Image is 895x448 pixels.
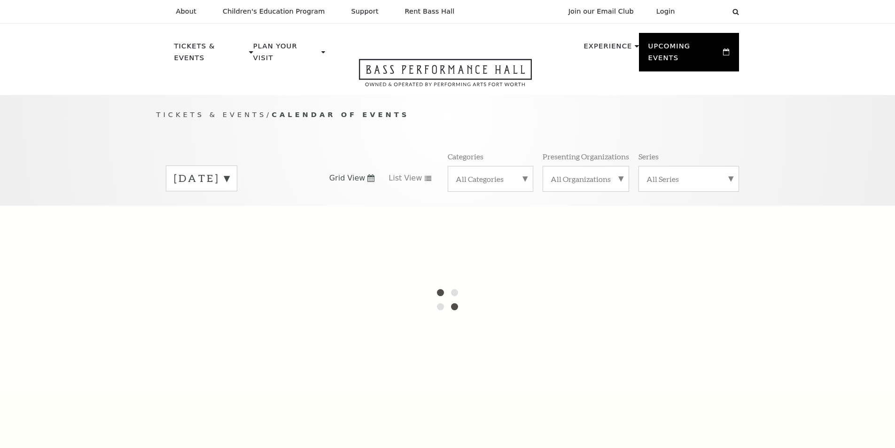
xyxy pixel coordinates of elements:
[253,40,319,69] p: Plan Your Visit
[223,8,325,16] p: Children's Education Program
[351,8,379,16] p: Support
[690,7,724,16] select: Select:
[156,110,267,118] span: Tickets & Events
[174,40,247,69] p: Tickets & Events
[448,151,483,161] p: Categories
[174,171,229,186] label: [DATE]
[646,174,731,184] label: All Series
[405,8,455,16] p: Rent Bass Hall
[156,109,739,121] p: /
[456,174,525,184] label: All Categories
[272,110,409,118] span: Calendar of Events
[176,8,196,16] p: About
[648,40,721,69] p: Upcoming Events
[329,173,366,183] span: Grid View
[389,173,422,183] span: List View
[638,151,659,161] p: Series
[551,174,621,184] label: All Organizations
[584,40,632,57] p: Experience
[543,151,629,161] p: Presenting Organizations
